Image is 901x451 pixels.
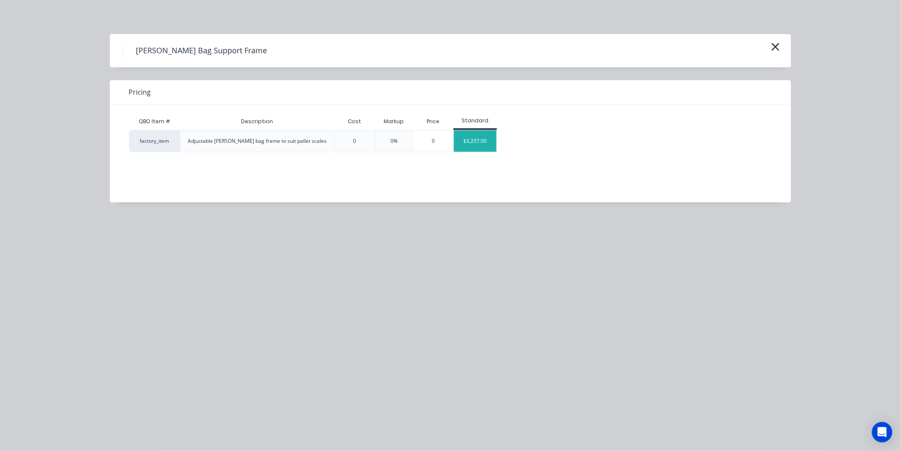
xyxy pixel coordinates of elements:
div: QBO Item # [129,113,180,130]
div: Cost [334,113,375,130]
div: 0 [413,130,454,152]
div: Adjustable [PERSON_NAME] bag frame to suit pallet scales [188,137,327,145]
div: Standard [453,117,497,124]
div: Markup [375,113,413,130]
div: $3,257.00 [454,130,496,152]
div: 0 [353,137,356,145]
div: Description [235,111,280,132]
div: Open Intercom Messenger [872,422,892,442]
div: Price [413,113,454,130]
div: 0% [390,137,398,145]
span: Pricing [129,87,151,97]
h4: [PERSON_NAME] Bag Support Frame [123,43,280,59]
div: factory_item [129,130,180,152]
